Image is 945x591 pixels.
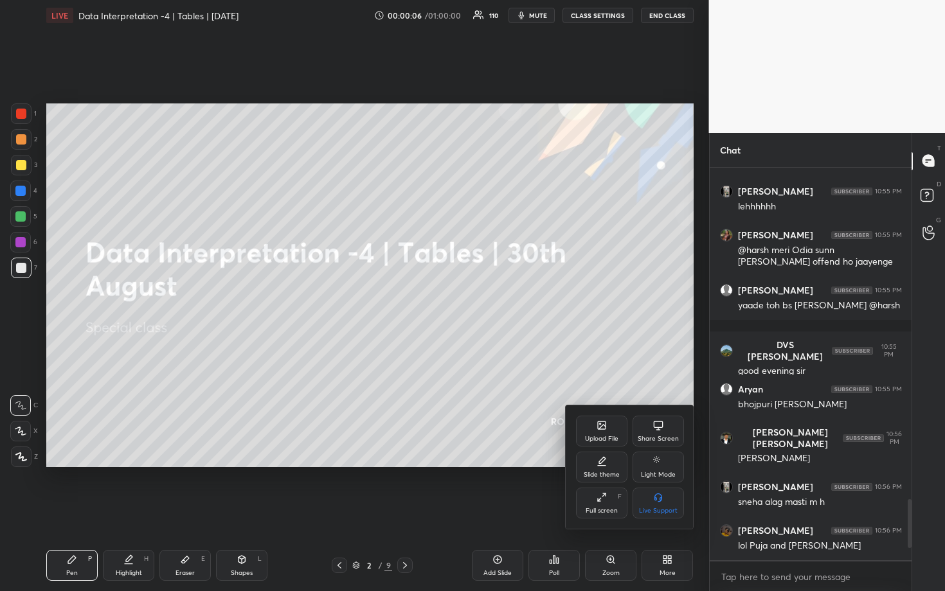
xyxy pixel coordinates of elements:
[639,507,678,514] div: Live Support
[641,472,676,478] div: Light Mode
[618,493,622,500] div: F
[584,472,620,478] div: Slide theme
[585,436,618,442] div: Upload File
[638,436,679,442] div: Share Screen
[586,507,618,514] div: Full screen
